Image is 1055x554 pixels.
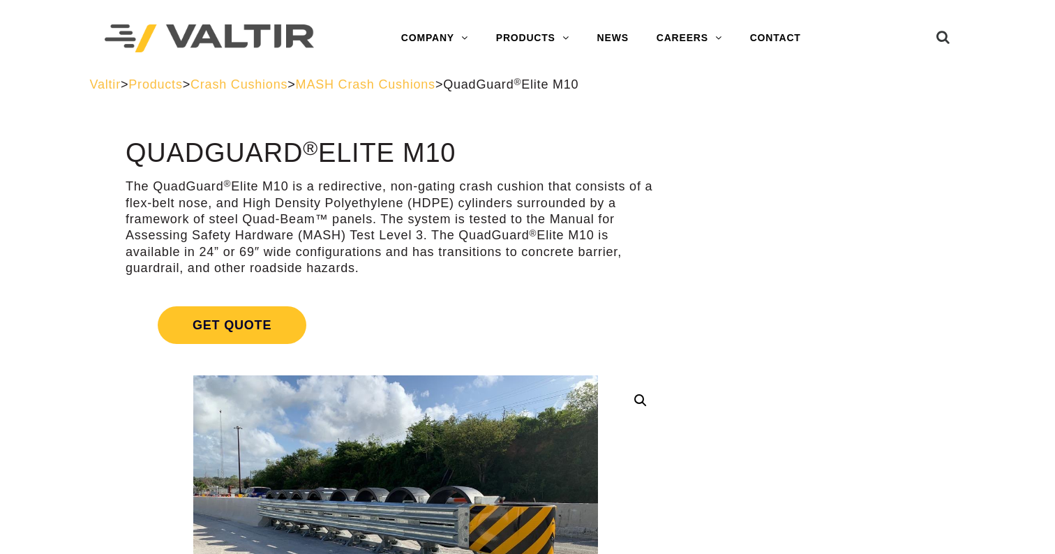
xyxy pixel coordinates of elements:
p: The QuadGuard Elite M10 is a redirective, non-gating crash cushion that consists of a flex-belt n... [126,179,666,276]
sup: ® [530,228,537,239]
a: CONTACT [736,24,815,52]
a: CAREERS [643,24,736,52]
sup: ® [223,179,231,189]
a: MASH Crash Cushions [296,77,435,91]
img: Valtir [105,24,314,53]
a: Valtir [89,77,120,91]
sup: ® [514,77,521,87]
span: QuadGuard Elite M10 [443,77,578,91]
a: PRODUCTS [482,24,583,52]
h1: QuadGuard Elite M10 [126,139,666,168]
a: COMPANY [387,24,482,52]
div: > > > > [89,77,965,93]
sup: ® [303,137,318,159]
a: Get Quote [126,290,666,361]
a: Products [128,77,182,91]
a: Crash Cushions [190,77,287,91]
a: NEWS [583,24,643,52]
span: Get Quote [158,306,306,344]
